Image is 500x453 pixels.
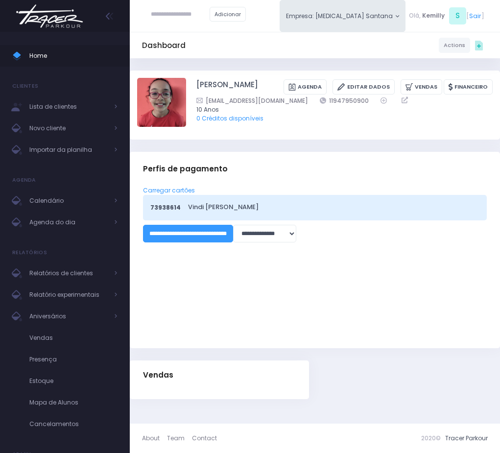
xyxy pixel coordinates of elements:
[29,194,108,207] span: Calendário
[409,11,421,20] span: Olá,
[12,170,36,190] h4: Agenda
[449,7,466,24] span: S
[29,216,108,229] span: Agenda do dia
[143,186,195,194] a: Carregar cartões
[445,434,488,442] a: Tracer Parkour
[29,122,108,135] span: Novo cliente
[167,429,192,447] a: Team
[421,434,441,442] span: 2020©
[29,332,118,344] span: Vendas
[405,6,488,26] div: [ ]
[333,79,394,95] a: Editar Dados
[210,7,246,22] a: Adicionar
[188,202,476,212] a: Vindi [PERSON_NAME]
[196,114,263,122] a: 0 Créditos disponíveis
[150,203,181,212] span: 73938614
[29,100,108,113] span: Lista de clientes
[29,310,108,323] span: Aniversários
[439,38,470,52] a: Actions
[401,79,442,95] a: Vendas
[192,429,217,447] a: Contact
[29,396,118,409] span: Mapa de Alunos
[320,96,369,105] a: 11947950900
[29,375,118,387] span: Estoque
[444,79,493,95] a: Financeiro
[29,143,108,156] span: Importar da planilha
[143,155,228,183] h3: Perfis de pagamento
[29,288,108,301] span: Relatório experimentais
[12,76,38,96] h4: Clientes
[422,11,445,20] span: Kemilly
[29,353,118,366] span: Presença
[196,105,481,114] span: 10 Anos
[284,79,327,95] a: Agenda
[29,49,118,62] span: Home
[12,243,47,262] h4: Relatórios
[29,418,118,430] span: Cancelamentos
[196,96,308,105] a: [EMAIL_ADDRESS][DOMAIN_NAME]
[469,11,481,21] a: Sair
[142,429,167,447] a: About
[137,78,186,127] img: Soraya Gusmão
[29,267,108,280] span: Relatórios de clientes
[142,41,186,50] h5: Dashboard
[196,79,258,95] a: [PERSON_NAME]
[143,371,173,380] span: Vendas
